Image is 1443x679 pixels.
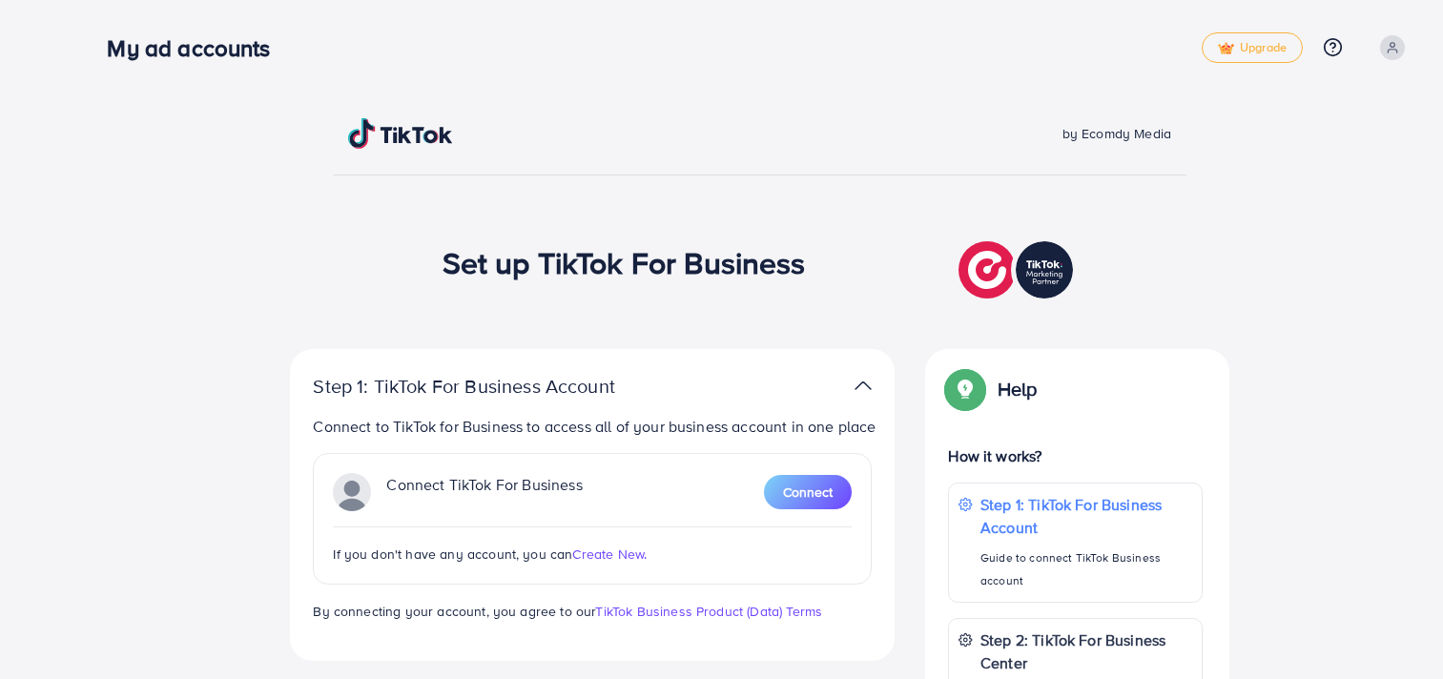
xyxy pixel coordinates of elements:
img: Popup guide [948,372,982,406]
img: TikTok partner [855,372,872,400]
p: How it works? [948,444,1202,467]
span: Upgrade [1218,41,1287,55]
p: Help [998,378,1038,401]
img: tick [1218,42,1234,55]
span: Connect [783,483,833,502]
span: Create New. [572,545,647,564]
span: by Ecomdy Media [1062,124,1171,143]
img: TikTok partner [333,473,371,511]
h1: Set up TikTok For Business [443,244,806,280]
a: tickUpgrade [1202,32,1303,63]
p: Connect to TikTok for Business to access all of your business account in one place [313,415,879,438]
p: Connect TikTok For Business [386,473,582,511]
h3: My ad accounts [107,34,285,62]
button: Connect [764,475,852,509]
p: Guide to connect TikTok Business account [980,546,1192,592]
img: TikTok partner [959,237,1078,303]
a: TikTok Business Product (Data) Terms [595,602,822,621]
span: If you don't have any account, you can [333,545,572,564]
p: Step 2: TikTok For Business Center [980,628,1192,674]
img: TikTok [348,118,453,149]
p: Step 1: TikTok For Business Account [313,375,675,398]
p: Step 1: TikTok For Business Account [980,493,1192,539]
p: By connecting your account, you agree to our [313,600,872,623]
